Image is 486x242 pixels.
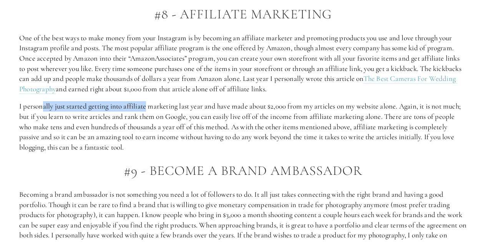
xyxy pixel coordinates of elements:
[19,101,467,152] p: I personally just started getting into affiliate marketing last year and have made about $2,000 f...
[19,7,467,22] h2: #8 - Affiliate Marketing
[19,33,467,94] p: One of the best ways to make money from your Instagram is by becoming an affiliate marketer and p...
[19,163,467,178] h2: #9 - Become a Brand Ambassador
[19,74,457,94] a: The Best Cameras For Wedding Photography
